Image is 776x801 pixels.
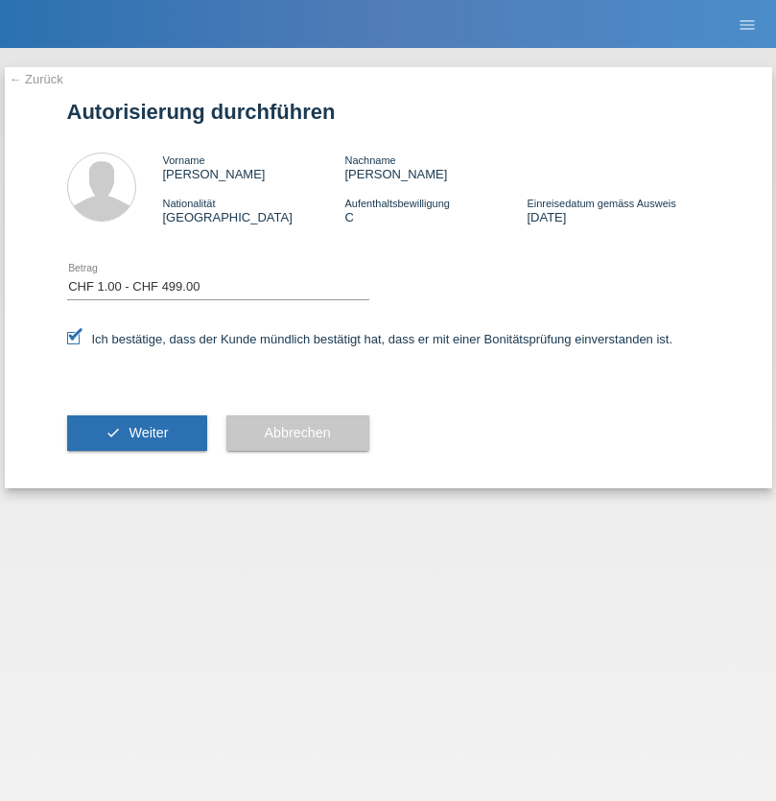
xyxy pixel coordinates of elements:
[265,425,331,440] span: Abbrechen
[344,154,395,166] span: Nachname
[728,18,766,30] a: menu
[163,196,345,224] div: [GEOGRAPHIC_DATA]
[106,425,121,440] i: check
[344,198,449,209] span: Aufenthaltsbewilligung
[163,153,345,181] div: [PERSON_NAME]
[226,415,369,452] button: Abbrechen
[67,100,710,124] h1: Autorisierung durchführen
[344,153,527,181] div: [PERSON_NAME]
[67,415,207,452] button: check Weiter
[10,72,63,86] a: ← Zurück
[67,332,673,346] label: Ich bestätige, dass der Kunde mündlich bestätigt hat, dass er mit einer Bonitätsprüfung einversta...
[527,198,675,209] span: Einreisedatum gemäss Ausweis
[527,196,709,224] div: [DATE]
[738,15,757,35] i: menu
[163,198,216,209] span: Nationalität
[129,425,168,440] span: Weiter
[163,154,205,166] span: Vorname
[344,196,527,224] div: C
